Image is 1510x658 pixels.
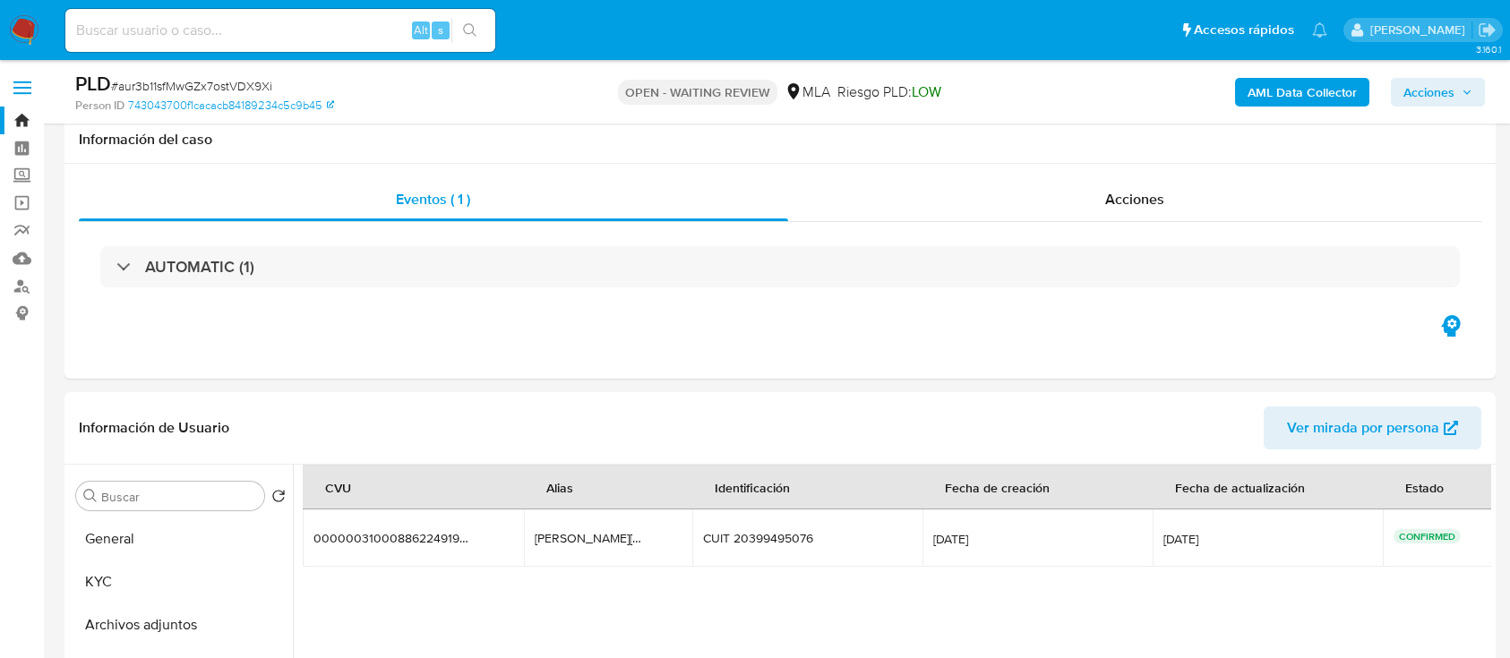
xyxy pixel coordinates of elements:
b: AML Data Collector [1248,78,1357,107]
div: AUTOMATIC (1) [100,246,1460,287]
div: MLA [785,82,830,102]
span: LOW [912,81,941,102]
p: OPEN - WAITING REVIEW [618,80,777,105]
b: Person ID [75,98,124,114]
span: # aur3b11sfMwGZx7ostVDX9Xi [111,77,272,95]
input: Buscar [101,489,257,505]
a: 743043700f1cacacb84189234c5c9b45 [128,98,334,114]
span: Acciones [1403,78,1454,107]
button: Ver mirada por persona [1264,406,1481,449]
button: KYC [69,560,293,603]
button: AML Data Collector [1235,78,1369,107]
span: Accesos rápidos [1194,21,1294,39]
h1: Información de Usuario [79,419,229,437]
button: search-icon [451,18,488,43]
p: florencia.merelli@mercadolibre.com [1370,21,1471,38]
button: Acciones [1391,78,1485,107]
button: Volver al orden por defecto [271,489,286,508]
h3: AUTOMATIC (1) [145,257,254,277]
button: Archivos adjuntos [69,603,293,646]
span: Acciones [1105,189,1164,209]
span: Eventos ( 1 ) [396,189,470,209]
span: Ver mirada por persona [1287,406,1439,449]
a: Salir [1478,21,1497,39]
h1: Información del caso [79,131,1481,149]
span: Riesgo PLD: [837,82,941,102]
a: Notificaciones [1312,22,1327,38]
span: s [438,21,443,38]
span: Alt [414,21,428,38]
input: Buscar usuario o caso... [65,19,495,42]
button: Buscar [83,489,98,503]
button: General [69,517,293,560]
b: PLD [75,69,111,98]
